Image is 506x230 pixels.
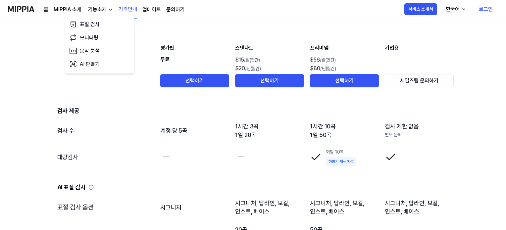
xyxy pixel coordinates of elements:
div: 별도 문의 [385,131,454,139]
td: 1시간 3곡 1일 20곡 [235,117,304,144]
button: 세일즈팀 문의하기 [385,74,454,87]
td: 대량검사 [52,144,155,170]
div: 회당 10곡 [326,148,356,157]
a: AI 판별기 [68,58,131,71]
button: 서비스 소개서 [404,3,437,15]
a: 업데이트 [142,6,161,14]
td: 검사 제공 [52,94,454,117]
button: 기능소개 [87,6,113,14]
td: 시그니처, 탑라인, 보컬, 인스트, 베이스 [235,194,304,220]
td: 시그니처, 탑라인, 보컬, 인스트, 베이스 [384,194,454,220]
button: 한국어 [440,3,470,16]
td: 1시간 10곡 1일 50곡 [310,117,379,144]
div: 평가판 [160,44,229,52]
div: $56 [310,56,379,65]
a: 표절 검사 [68,18,131,31]
td: 계정 당 5곡 [160,117,229,144]
button: 선택하기 [235,74,304,87]
span: /년(월간) [320,66,336,71]
div: 한국어 [444,5,461,13]
span: /월(연간) [320,57,336,63]
div: AI 표절 검사 [57,181,454,194]
a: 모니터링 [68,31,131,44]
a: 홈 [44,6,48,14]
span: /월(연간) [244,57,260,63]
span: /년(월간) [245,66,261,71]
a: 음악 분석 [68,44,131,58]
div: $15 [235,56,304,65]
div: $20 [235,64,304,73]
div: 하반기 제공 예정 [326,157,356,167]
div: $80 [310,64,379,73]
button: 선택하기 [310,74,379,87]
div: 검사 제한 없음 [385,122,454,131]
td: 표절 검사 옵션 [52,194,155,220]
div: 무료 [160,56,229,74]
img: down [108,7,113,12]
a: 세일즈팀 문의하기 [385,77,454,84]
a: MIPPIA 소개 [54,6,81,14]
div: 프리미엄 [310,44,379,52]
td: 검사 수 [52,117,155,144]
td: 시그니처 [160,194,229,220]
div: 기능소개 [87,6,108,14]
a: 가격안내 [119,0,137,19]
div: 스탠다드 [235,44,304,52]
td: 시그니처, 탑라인, 보컬, 인스트, 베이스 [310,194,379,220]
a: 문의하기 [166,6,185,14]
button: 선택하기 [160,74,229,87]
div: 기업용 [385,44,454,52]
